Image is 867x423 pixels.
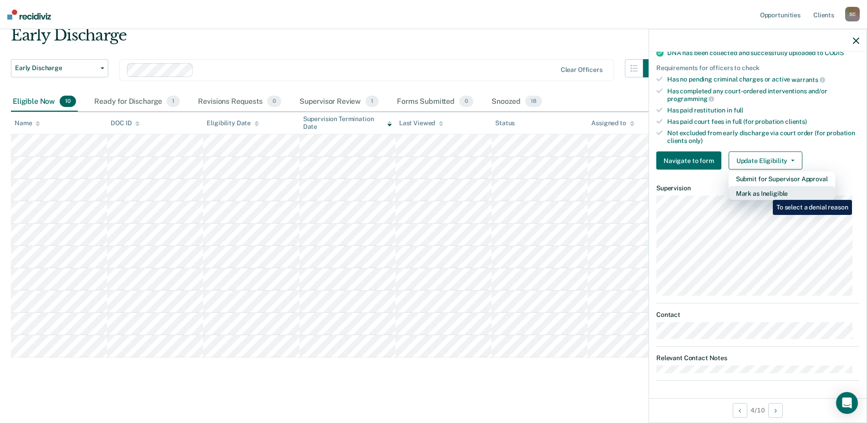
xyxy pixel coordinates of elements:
[785,117,807,125] span: clients)
[689,137,703,144] span: only)
[399,119,443,127] div: Last Viewed
[395,92,475,112] div: Forms Submitted
[667,49,859,57] div: DNA has been collected and successfully uploaded to
[729,186,835,201] button: Mark as Ineligible
[656,311,859,318] dt: Contact
[11,26,661,52] div: Early Discharge
[365,96,379,107] span: 1
[92,92,182,112] div: Ready for Discharge
[667,107,859,114] div: Has paid restitution in
[656,354,859,362] dt: Relevant Contact Notes
[303,115,392,131] div: Supervision Termination Date
[7,10,51,20] img: Recidiviz
[561,66,603,74] div: Clear officers
[836,392,858,414] div: Open Intercom Messenger
[667,95,714,102] span: programming
[825,49,844,56] span: CODIS
[649,398,867,422] div: 4 / 10
[525,96,542,107] span: 18
[11,92,78,112] div: Eligible Now
[729,172,835,186] button: Submit for Supervisor Approval
[15,119,40,127] div: Name
[207,119,259,127] div: Eligibility Date
[298,92,381,112] div: Supervisor Review
[729,152,802,170] button: Update Eligibility
[734,107,743,114] span: full
[15,64,97,72] span: Early Discharge
[656,152,721,170] button: Navigate to form
[196,92,283,112] div: Revisions Requests
[459,96,473,107] span: 0
[667,87,859,102] div: Has completed any court-ordered interventions and/or
[667,129,859,144] div: Not excluded from early discharge via court order (for probation clients
[656,64,859,72] div: Requirements for officers to check
[490,92,544,112] div: Snoozed
[656,184,859,192] dt: Supervision
[60,96,76,107] span: 10
[667,76,859,84] div: Has no pending criminal charges or active
[591,119,634,127] div: Assigned to
[267,96,281,107] span: 0
[111,119,140,127] div: DOC ID
[768,403,783,418] button: Next Opportunity
[495,119,515,127] div: Status
[167,96,180,107] span: 1
[656,152,725,170] a: Navigate to form link
[791,76,825,83] span: warrants
[845,7,860,21] div: S C
[733,403,747,418] button: Previous Opportunity
[667,117,859,125] div: Has paid court fees in full (for probation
